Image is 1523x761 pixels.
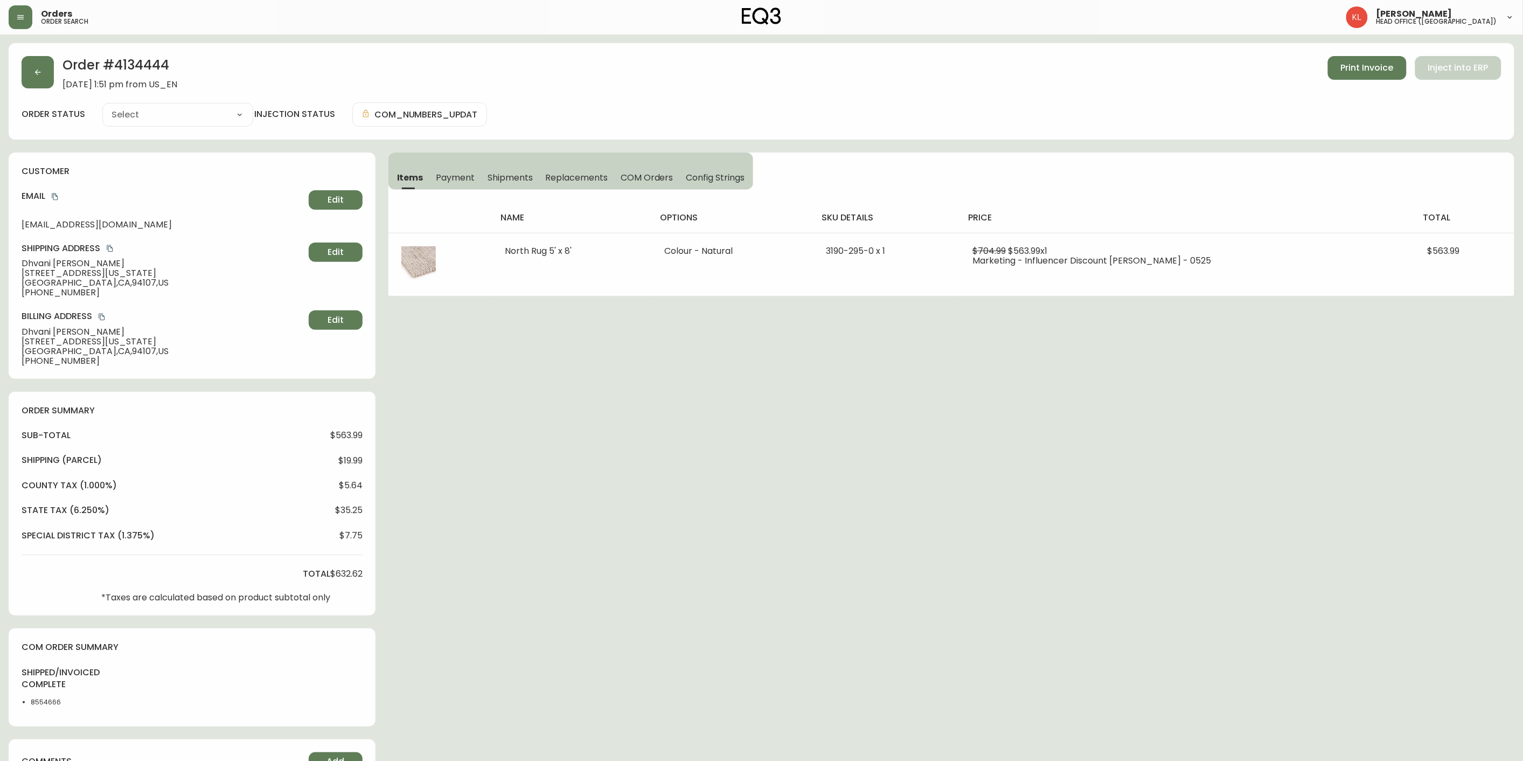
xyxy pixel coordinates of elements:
[664,246,801,256] li: Colour - Natural
[1328,56,1407,80] button: Print Invoice
[1376,10,1452,18] span: [PERSON_NAME]
[22,243,304,254] h4: Shipping Address
[339,481,363,490] span: $5.64
[22,310,304,322] h4: Billing Address
[309,243,363,262] button: Edit
[22,356,304,366] span: [PHONE_NUMBER]
[22,430,71,441] h4: sub-total
[62,80,177,89] span: [DATE] 1:51 pm from US_EN
[101,593,330,603] p: *Taxes are calculated based on product subtotal only
[22,288,304,298] span: [PHONE_NUMBER]
[328,246,344,258] span: Edit
[1341,62,1394,74] span: Print Invoice
[31,697,79,707] li: 8554666
[309,310,363,330] button: Edit
[41,10,72,18] span: Orders
[660,212,805,224] h4: options
[328,194,344,206] span: Edit
[505,245,572,257] span: North Rug 5' x 8'
[1423,212,1506,224] h4: total
[22,278,304,288] span: [GEOGRAPHIC_DATA] , CA , 94107 , US
[22,327,304,337] span: Dhvani [PERSON_NAME]
[50,191,60,202] button: copy
[1376,18,1497,25] h5: head office ([GEOGRAPHIC_DATA])
[22,108,85,120] label: order status
[822,212,951,224] h4: sku details
[968,212,1406,224] h4: price
[436,172,475,183] span: Payment
[972,245,1006,257] span: $704.99
[22,347,304,356] span: [GEOGRAPHIC_DATA] , CA , 94107 , US
[338,456,363,466] span: $19.99
[22,190,304,202] h4: Email
[1008,245,1047,257] span: $563.99 x 1
[105,243,115,254] button: copy
[330,569,363,579] span: $632.62
[22,454,102,466] h4: Shipping ( Parcel )
[22,504,109,516] h4: state tax (6.250%)
[96,312,107,322] button: copy
[22,268,304,278] span: [STREET_ADDRESS][US_STATE]
[254,108,335,120] h4: injection status
[22,480,117,492] h4: county tax (1.000%)
[1346,6,1368,28] img: 2c0c8aa7421344cf0398c7f872b772b5
[972,254,1211,267] span: Marketing - Influencer Discount [PERSON_NAME] - 0525
[22,165,363,177] h4: customer
[22,641,363,653] h4: com order summary
[22,405,363,417] h4: order summary
[303,568,330,580] h4: total
[22,259,304,268] span: Dhvani [PERSON_NAME]
[41,18,88,25] h5: order search
[335,506,363,515] span: $35.25
[500,212,643,224] h4: name
[328,314,344,326] span: Edit
[339,531,363,541] span: $7.75
[1427,245,1459,257] span: $563.99
[546,172,608,183] span: Replacements
[22,220,304,230] span: [EMAIL_ADDRESS][DOMAIN_NAME]
[742,8,782,25] img: logo
[330,431,363,440] span: $563.99
[62,56,177,80] h2: Order # 4134444
[397,172,423,183] span: Items
[621,172,673,183] span: COM Orders
[488,172,533,183] span: Shipments
[22,530,155,542] h4: special district tax (1.375%)
[401,246,436,281] img: 86bb97c7-04e4-4365-8308-9806963dab5b.jpg
[309,190,363,210] button: Edit
[22,337,304,347] span: [STREET_ADDRESS][US_STATE]
[22,667,79,691] h4: shipped/invoiced complete
[826,245,886,257] span: 3190-295-0 x 1
[686,172,745,183] span: Config Strings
